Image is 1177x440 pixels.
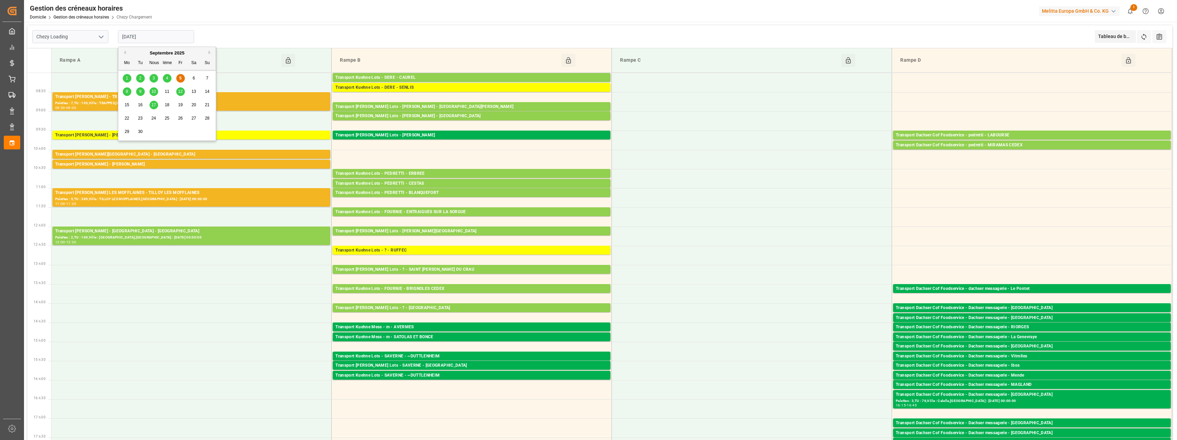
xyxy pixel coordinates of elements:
div: Palettes : 1,TU : 115,Ville : [GEOGRAPHIC_DATA],[GEOGRAPHIC_DATA] : [DATE] 00:00:00 [896,350,1168,356]
div: Choisissez le jeudi 4 septembre 2025 [163,74,171,83]
div: Transport Kuehne Lots - DERE - SENLIS [335,84,608,91]
div: Transport [PERSON_NAME] - TRAPPES - TRAPPES [55,94,328,100]
span: 10 [151,89,156,94]
div: Transport Kuehne Lots - PEDRETTI - BLANQUEFORT [335,190,608,196]
div: Choisissez le lundi 15 septembre 2025 [123,101,131,109]
div: Transport Dachser Cof Foodservice - Dachser messagerie - [GEOGRAPHIC_DATA] [896,391,1168,398]
div: Transport [PERSON_NAME] - [GEOGRAPHIC_DATA] - [GEOGRAPHIC_DATA] [55,228,328,235]
div: Palettes : 3,TU : 6,Ville : MIRAMAS CEDEX,Arrivée : [DATE] 00:00:00 [896,149,1168,155]
span: 16 h 00 [34,377,46,381]
span: 17 h 00 [34,415,46,419]
div: Palettes : ,TU : 532,Ville : [GEOGRAPHIC_DATA],[GEOGRAPHIC_DATA] : [DATE] 00:00:00 [335,120,608,125]
span: 17 [151,102,156,107]
div: Choisissez le mercredi 17 septembre 2025 [150,101,158,109]
span: 28 [205,116,209,121]
span: 11:30 [36,204,46,208]
div: Tu [136,59,145,68]
div: Palettes : 2,TU : 169,Ville : [GEOGRAPHIC_DATA],[GEOGRAPHIC_DATA] : [DATE] 00:00:00 [55,235,328,241]
span: 13 h 30 [34,281,46,285]
div: Choisissez Mercredi 3 septembre 2025 [150,74,158,83]
div: Transport Dachser Cof Foodservice - Dachser messagerie - [GEOGRAPHIC_DATA] [896,305,1168,311]
div: Transport Dachser Cof Foodservice - Dachser messagerie - [GEOGRAPHIC_DATA] [896,430,1168,437]
span: 10 h 30 [34,166,46,170]
span: 13 h 00 [34,262,46,266]
span: 2 [139,76,142,81]
div: Transport Kuehne Lots - DERE - CAUREL [335,74,608,81]
div: Palettes : 1,TU : 42,Ville : [GEOGRAPHIC_DATA],[GEOGRAPHIC_DATA] : [DATE] 00:00:00 [896,369,1168,375]
div: 16:15 [896,404,906,407]
a: Domicile [30,15,46,20]
div: Palettes : 2,TU : 23,Ville : RIORGES,[GEOGRAPHIC_DATA] : [DATE] 00:00:00 [896,331,1168,337]
div: Transport Kuehne Lots - SAVERNE - ~DUTTLENHEIM [335,372,608,379]
span: 09:30 [36,127,46,131]
div: Palettes : 2,TU : ,Ville : ~[GEOGRAPHIC_DATA],Arrivée : [DATE] 00:00:00 [335,379,608,385]
div: 12:00 [55,241,65,244]
div: Transport [PERSON_NAME] Lots - ? - SAINT [PERSON_NAME] DU CRAU [335,266,608,273]
input: Type à rechercher/sélectionner [32,30,108,43]
div: Fr [176,59,185,68]
span: 15 h 00 [34,339,46,342]
div: Choisissez le vendredi 19 septembre 2025 [176,101,185,109]
div: Transport Kuehne Mess - m - SATOLAS ET BONCE [335,334,608,341]
div: Palettes : ,TU : 57,Ville : CESTAS,[GEOGRAPHIC_DATA] : [DATE] 00:00:00 [335,187,608,193]
div: Choisissez le mardi 9 septembre 2025 [136,87,145,96]
span: 7 [206,76,209,81]
div: 09:00 [66,106,76,109]
div: Palettes : 3,TU : 76,Ville : Calella,[GEOGRAPHIC_DATA] : [DATE] 00:00:00 [896,398,1168,404]
div: Transport Dachser Cof Foodservice - Dachser messagerie - MAGLAND [896,381,1168,388]
div: Choisissez le samedi 27 septembre 2025 [190,114,198,123]
div: - [906,404,907,407]
div: 11:00 [55,202,65,205]
span: 11 [165,89,169,94]
div: Palettes : 1,TU : 380,Ville : [PERSON_NAME],[GEOGRAPHIC_DATA] : [DATE] 00:00:00 [55,168,328,174]
span: 3 [153,76,155,81]
span: 09:00 [36,108,46,112]
span: 4 [166,76,168,81]
div: Palettes : 2,TU : 13,Ville : [GEOGRAPHIC_DATA],[GEOGRAPHIC_DATA] : [DATE] 00:00:00 [896,427,1168,432]
span: 17 h 30 [34,435,46,438]
span: 20 [191,102,196,107]
span: 15 h 30 [34,358,46,362]
input: JJ-MM-AAAA [118,30,194,43]
a: Gestion des créneaux horaires [53,15,109,20]
div: - [65,106,66,109]
div: 08:30 [55,106,65,109]
div: Palettes : 1,TU : 40,Ville : [GEOGRAPHIC_DATA],[GEOGRAPHIC_DATA] : [DATE] 00:00:00 [896,388,1168,394]
div: Palettes : 3,TU : ,Ville : ERBREE,Arrivée : [DATE] 00:00:00 [335,177,608,183]
div: Transport [PERSON_NAME] Lots - ? - [GEOGRAPHIC_DATA] [335,305,608,311]
div: Transport Kuehne Lots - SAVERNE - ~DUTTLENHEIM [335,353,608,360]
div: Mo [123,59,131,68]
span: 23 [138,116,142,121]
span: 14 h 30 [34,319,46,323]
div: Ième [163,59,171,68]
div: Transport [PERSON_NAME] LES MOFFLAINES - TILLOY LES MOFFLAINES [55,190,328,196]
span: 19 [178,102,182,107]
span: 12 h 30 [34,243,46,246]
div: Sa [190,59,198,68]
div: Choisissez le lundi 29 septembre 2025 [123,127,131,136]
div: Rampe A [57,54,281,67]
button: Centre d’aide [1138,3,1153,19]
div: Choisissez le vendredi 5 septembre 2025 [176,74,185,83]
font: Melitta Europa GmbH & Co. KG [1042,8,1109,15]
div: Palettes : 1,TU : 1042,Ville : SENLIS,[GEOGRAPHIC_DATA] : [DATE] 00:00:00 [335,91,608,97]
span: 16 h 30 [34,396,46,400]
div: Choisissez le mardi 23 septembre 2025 [136,114,145,123]
div: Palettes : 3,TU : 983,Ville : RUFFEC,[GEOGRAPHIC_DATA] : [DATE] 00:00:00 [335,254,608,260]
div: Palettes : ,TU : 18,Ville : [PERSON_NAME],[GEOGRAPHIC_DATA] : [DATE] 00:00:00 [55,139,328,145]
div: Choisissez le vendredi 12 septembre 2025 [176,87,185,96]
button: Melitta Europa GmbH & Co. KG [1039,4,1122,17]
span: 12 [178,89,182,94]
div: Transport Dachser Cof Foodservice - Dachser messagerie - Ibos [896,362,1168,369]
div: Transport [PERSON_NAME] Lots - [PERSON_NAME] - [GEOGRAPHIC_DATA][PERSON_NAME] [335,103,608,110]
div: Choisissez le dimanche 7 septembre 2025 [203,74,212,83]
div: Palettes : 11,TU : 261,Ville : [GEOGRAPHIC_DATA][PERSON_NAME],[GEOGRAPHIC_DATA] : [DATE] 00:00:00 [335,273,608,279]
div: Palettes : 5,TU : 14,Ville : LABOURSE,[GEOGRAPHIC_DATA] : [DATE] 00:00:00 [896,139,1168,145]
span: 10 h 00 [34,147,46,150]
div: Transport [PERSON_NAME] Lots - [PERSON_NAME] [335,132,608,139]
div: Transport Dachser Cof Foodservice - Dachser messagerie - [GEOGRAPHIC_DATA] [896,343,1168,350]
div: Palettes : ,TU : 58,Ville : ~[GEOGRAPHIC_DATA],[GEOGRAPHIC_DATA] : [DATE] 00:00:00 [335,360,608,366]
span: 21 [205,102,209,107]
div: Transport Dachser Cof Foodservice - dachser messagerie - Le Pontet [896,285,1168,292]
span: 24 [151,116,156,121]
